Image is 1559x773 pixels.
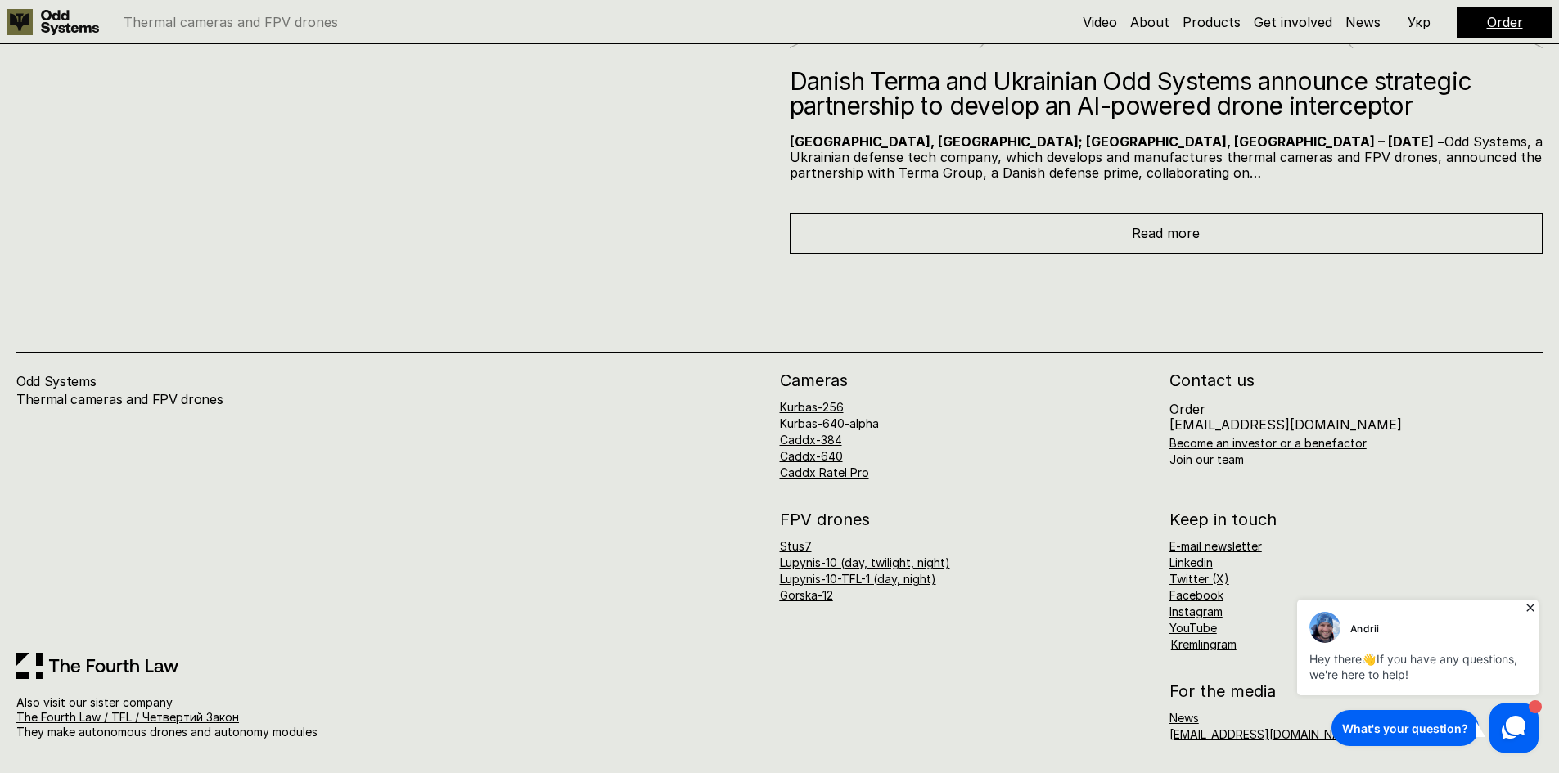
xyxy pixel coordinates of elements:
[780,416,879,430] a: Kurbas-640-alpha
[1438,133,1444,150] strong: –
[780,555,950,569] a: Lupynis-10 (day, twilight, night)
[1169,452,1244,466] a: Join our team
[16,710,239,724] a: The Fourth Law / TFL / Четвертий Закон
[1169,539,1262,553] a: E-mail newsletter
[1083,14,1117,30] a: Video
[1169,621,1217,635] a: YouTube
[124,16,338,29] p: Thermal cameras and FPV drones
[1169,372,1543,389] h2: Contact us
[1169,727,1362,741] a: [EMAIL_ADDRESS][DOMAIN_NAME]
[1169,711,1199,725] a: News
[1132,225,1200,241] span: Read more
[1169,572,1229,586] a: Twitter (X)
[1169,588,1223,602] a: Facebook
[790,69,1543,118] h2: Danish Terma and Ukrainian Odd Systems announce strategic partnership to develop an AI-powered dr...
[780,372,1153,389] h2: Cameras
[1345,14,1381,30] a: News
[1183,14,1241,30] a: Products
[780,400,844,414] a: Kurbas-256
[1171,637,1237,651] a: Kremlingram
[780,588,833,602] a: Gorska-12
[16,372,388,427] h4: Odd Systems Thermal cameras and FPV drones
[1169,683,1543,699] h2: For the media
[1293,595,1543,757] iframe: HelpCrunch
[1169,555,1213,569] a: Linkedin
[780,572,936,586] a: Lupynis-10-TFL-1 (day, night)
[1130,14,1169,30] a: About
[780,465,869,479] a: Caddx Ratel Pro
[1169,604,1223,618] a: Instagram
[790,134,1543,182] p: Odd Systems, a Ukrainian defense tech company, which develops and manufactures thermal cameras an...
[1254,14,1332,30] a: Get involved
[790,133,1434,150] strong: [GEOGRAPHIC_DATA], [GEOGRAPHIC_DATA]; [GEOGRAPHIC_DATA], [GEOGRAPHIC_DATA] – [DATE]
[780,511,1153,528] h2: FPV drones
[16,695,446,740] p: Also visit our sister company They make autonomous drones and autonomy modules
[780,539,812,553] a: Stus7
[780,433,842,447] a: Caddx-384
[1169,511,1277,528] h2: Keep in touch
[780,449,843,463] a: Caddx-640
[1408,16,1431,29] p: Укр
[1169,436,1367,450] a: Become an investor or a benefactor
[1487,14,1523,30] a: Order
[1169,402,1402,433] p: Order [EMAIL_ADDRESS][DOMAIN_NAME]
